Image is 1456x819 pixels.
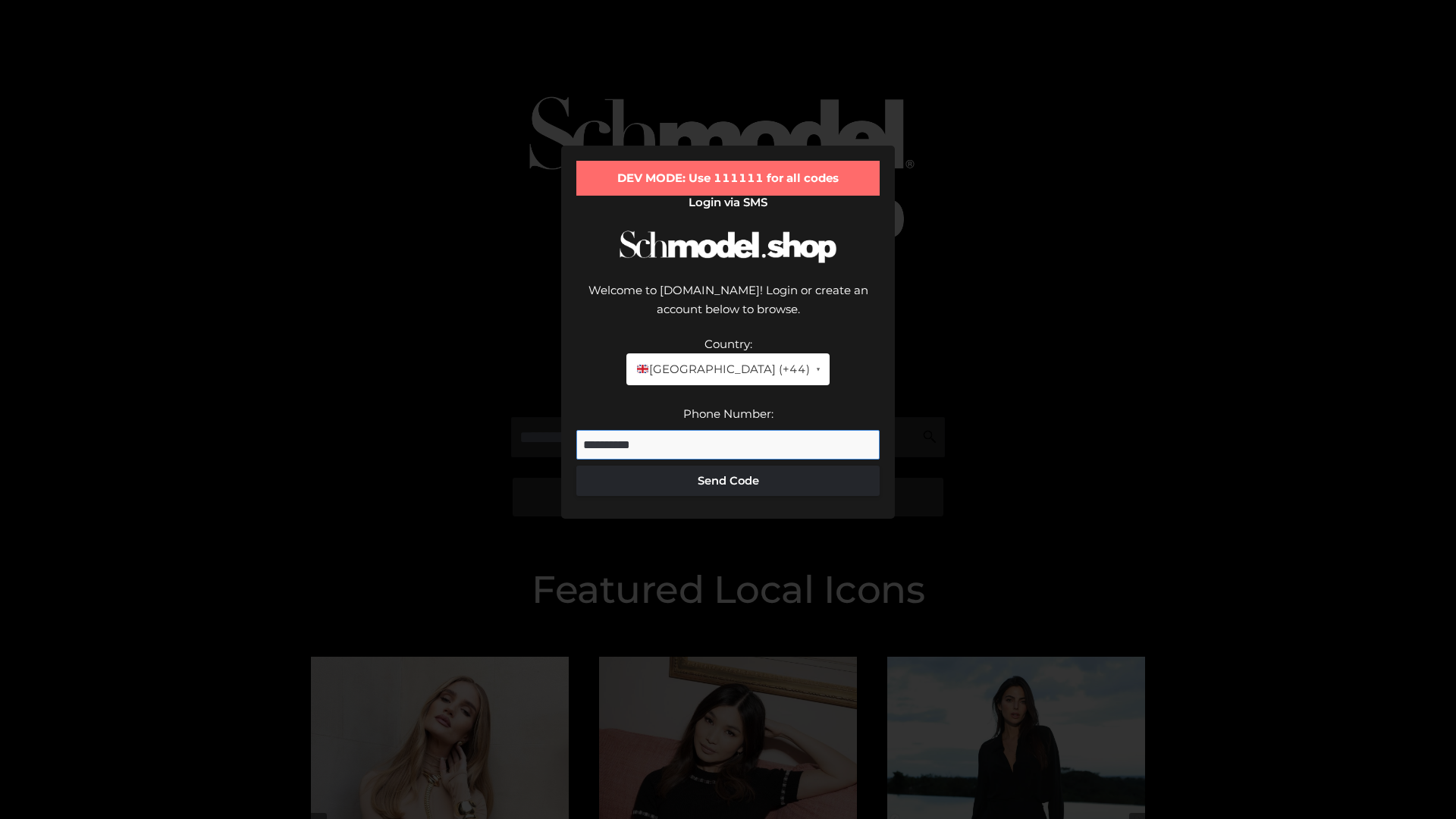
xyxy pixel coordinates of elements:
[576,196,880,209] h2: Login via SMS
[576,466,880,496] button: Send Code
[637,363,648,375] img: 🇬🇧
[614,217,842,277] img: Schmodel Logo
[576,161,880,196] div: DEV MODE: Use 111111 for all codes
[683,406,773,421] label: Phone Number:
[635,359,809,379] span: [GEOGRAPHIC_DATA] (+44)
[704,337,752,351] label: Country:
[576,281,880,334] div: Welcome to [DOMAIN_NAME]! Login or create an account below to browse.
